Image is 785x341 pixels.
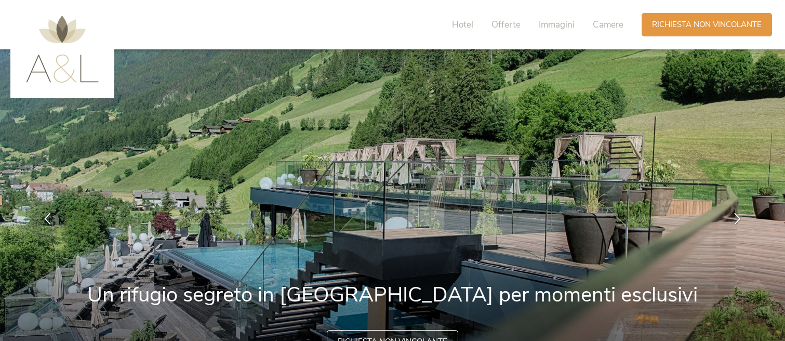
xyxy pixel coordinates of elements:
[26,16,99,83] img: AMONTI & LUNARIS Wellnessresort
[593,19,623,31] span: Camere
[491,19,521,31] span: Offerte
[652,19,762,30] span: Richiesta non vincolante
[452,19,473,31] span: Hotel
[539,19,575,31] span: Immagini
